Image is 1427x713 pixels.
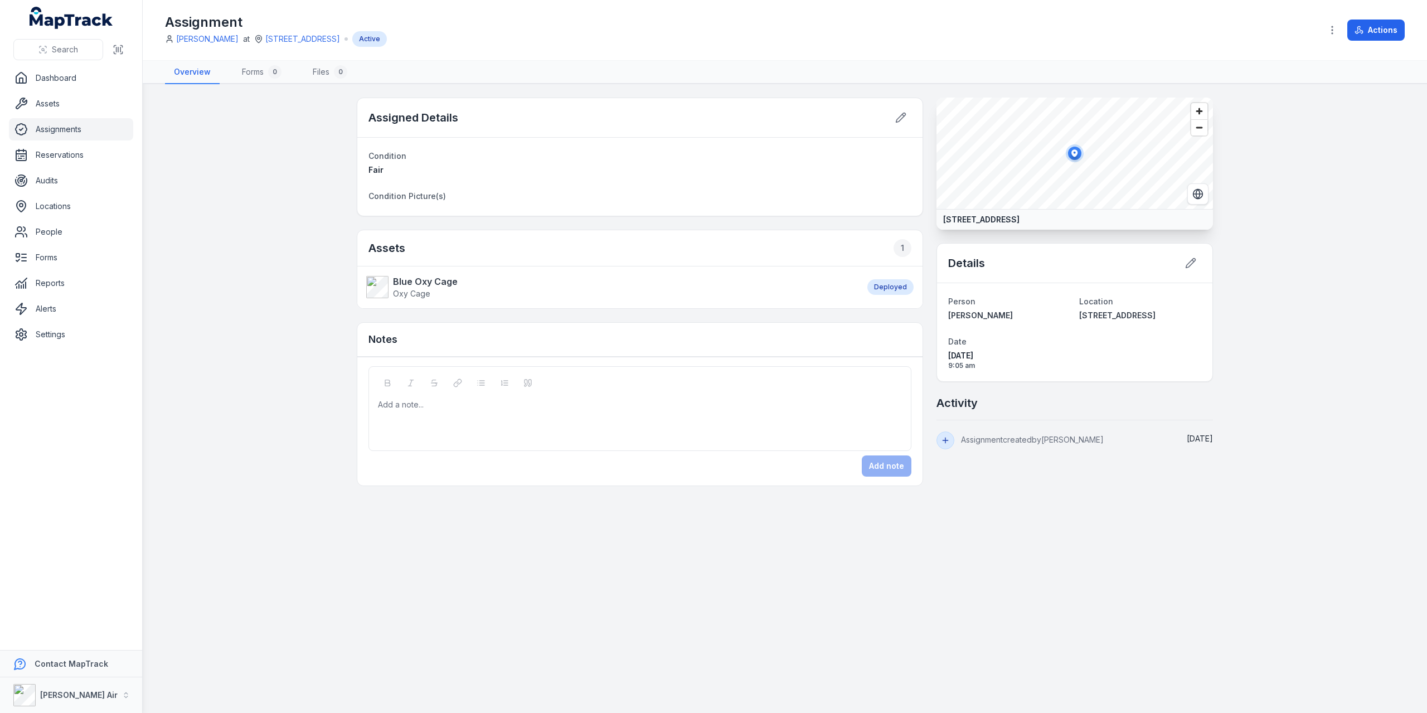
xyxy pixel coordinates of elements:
[9,144,133,166] a: Reservations
[368,165,384,174] span: Fair
[233,61,290,84] a: Forms0
[948,297,975,306] span: Person
[1079,310,1201,321] a: [STREET_ADDRESS]
[393,289,430,298] span: Oxy Cage
[936,98,1213,209] canvas: Map
[9,246,133,269] a: Forms
[948,350,1070,370] time: 3/18/2025, 9:05:05 AM
[40,690,118,700] strong: [PERSON_NAME] Air
[368,191,446,201] span: Condition Picture(s)
[1187,434,1213,443] time: 3/18/2025, 9:05:05 AM
[165,61,220,84] a: Overview
[1079,297,1113,306] span: Location
[368,332,397,347] h3: Notes
[1187,434,1213,443] span: [DATE]
[368,110,458,125] h2: Assigned Details
[368,151,406,161] span: Condition
[352,31,387,47] div: Active
[9,67,133,89] a: Dashboard
[948,350,1070,361] span: [DATE]
[9,169,133,192] a: Audits
[948,310,1070,321] a: [PERSON_NAME]
[165,13,387,31] h1: Assignment
[176,33,239,45] a: [PERSON_NAME]
[1347,20,1405,41] button: Actions
[948,255,985,271] h2: Details
[9,323,133,346] a: Settings
[9,221,133,243] a: People
[9,272,133,294] a: Reports
[9,195,133,217] a: Locations
[936,395,978,411] h2: Activity
[961,435,1104,444] span: Assignment created by [PERSON_NAME]
[867,279,914,295] div: Deployed
[894,239,911,257] div: 1
[9,118,133,140] a: Assignments
[265,33,340,45] a: [STREET_ADDRESS]
[393,275,458,288] strong: Blue Oxy Cage
[368,239,911,257] h2: Assets
[1079,311,1156,320] span: [STREET_ADDRESS]
[9,298,133,320] a: Alerts
[304,61,356,84] a: Files0
[948,337,967,346] span: Date
[334,65,347,79] div: 0
[948,361,1070,370] span: 9:05 am
[13,39,103,60] button: Search
[1191,103,1207,119] button: Zoom in
[35,659,108,668] strong: Contact MapTrack
[1191,119,1207,135] button: Zoom out
[9,93,133,115] a: Assets
[943,214,1020,225] strong: [STREET_ADDRESS]
[30,7,113,29] a: MapTrack
[366,275,856,299] a: Blue Oxy CageOxy Cage
[1187,183,1208,205] button: Switch to Satellite View
[268,65,281,79] div: 0
[52,44,78,55] span: Search
[243,33,250,45] span: at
